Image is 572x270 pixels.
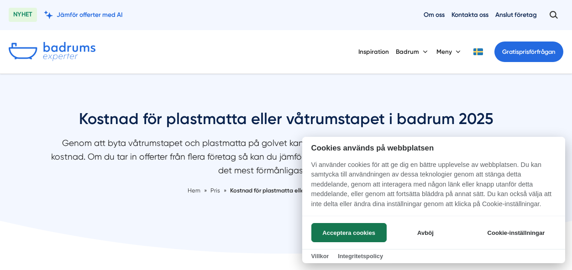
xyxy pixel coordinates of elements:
[302,144,565,152] h2: Cookies används på webbplatsen
[476,223,556,242] button: Cookie-inställningar
[338,253,383,260] a: Integritetspolicy
[302,160,565,216] p: Vi använder cookies för att ge dig en bättre upplevelse av webbplatsen. Du kan samtycka till anvä...
[389,223,462,242] button: Avböj
[311,223,387,242] button: Acceptera cookies
[311,253,329,260] a: Villkor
